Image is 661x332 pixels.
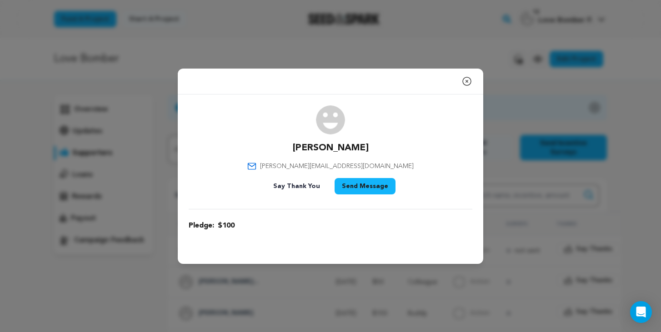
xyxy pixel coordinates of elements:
img: user.png [316,105,345,134]
p: [PERSON_NAME] [293,142,369,154]
span: [PERSON_NAME][EMAIL_ADDRESS][DOMAIN_NAME] [260,162,414,171]
span: Pledge: [189,220,214,231]
button: Say Thank You [266,178,327,194]
button: Send Message [335,178,396,194]
div: Open Intercom Messenger [630,301,652,323]
span: $100 [218,220,235,231]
